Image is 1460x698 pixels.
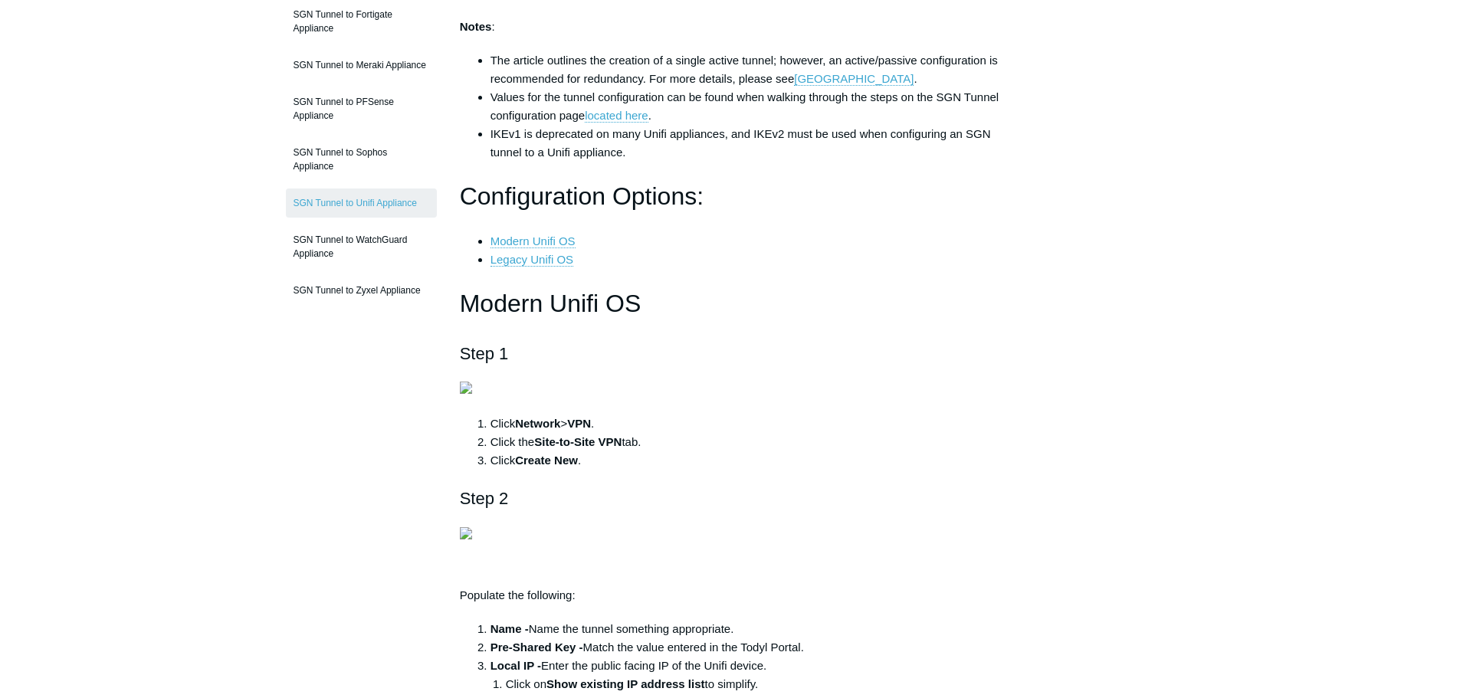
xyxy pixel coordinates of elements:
[506,675,1001,693] li: Click on to simplify.
[286,51,437,80] a: SGN Tunnel to Meraki Appliance
[460,20,492,33] strong: Notes
[490,125,1001,162] li: IKEv1 is deprecated on many Unifi appliances, and IKEv2 must be used when configuring an SGN tunn...
[490,433,1001,451] li: Click the tab.
[460,340,1001,367] h2: Step 1
[567,417,591,430] strong: VPN
[460,527,472,539] img: 35424763989779
[490,622,529,635] strong: Name -
[490,253,573,267] a: Legacy Unifi OS
[490,415,1001,433] li: Click > .
[460,586,1001,605] p: Populate the following:
[546,677,704,690] strong: Show existing IP address list
[585,109,648,123] a: located here
[490,51,1001,88] li: The article outlines the creation of a single active tunnel; however, an active/passive configura...
[286,188,437,218] a: SGN Tunnel to Unifi Appliance
[534,435,622,448] strong: Site-to-Site VPN
[794,72,914,86] a: [GEOGRAPHIC_DATA]
[490,657,1001,693] li: Enter the public facing IP of the Unifi device.
[490,659,541,672] strong: Local IP -
[460,177,1001,216] h1: Configuration Options:
[490,234,576,248] a: Modern Unifi OS
[460,485,1001,512] h2: Step 2
[490,88,1001,125] li: Values for the tunnel configuration can be found when walking through the steps on the SGN Tunnel...
[490,451,1001,470] li: Click .
[460,18,1001,36] p: :
[286,276,437,305] a: SGN Tunnel to Zyxel Appliance
[490,620,1001,638] li: Name the tunnel something appropriate.
[286,87,437,130] a: SGN Tunnel to PFSense Appliance
[460,284,1001,323] h1: Modern Unifi OS
[286,138,437,181] a: SGN Tunnel to Sophos Appliance
[490,638,1001,657] li: Match the value entered in the Todyl Portal.
[490,641,583,654] strong: Pre-Shared Key -
[515,417,560,430] strong: Network
[460,382,472,394] img: 35424763984659
[286,225,437,268] a: SGN Tunnel to WatchGuard Appliance
[515,454,578,467] strong: Create New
